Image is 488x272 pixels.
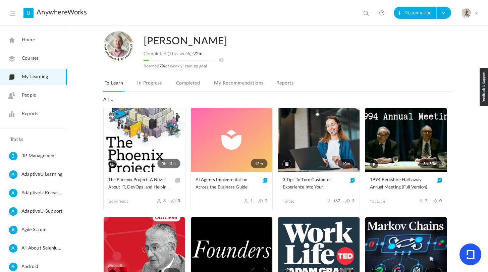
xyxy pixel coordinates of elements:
span: 6 [163,199,166,203]
span: 2 [265,199,267,203]
cite: A [9,189,17,198]
a: 3 Tips To Turn Customer Experience Into Your Competitive Advantage [283,176,355,192]
span: 1 [251,199,253,203]
p: Reached of weekly learning goal [144,64,305,68]
span: AdaptiveU Release Details [21,189,64,197]
a: In Progress [136,79,163,92]
img: julia-s-version-gybnm-profile-picture-frame-2024-template-16.png [462,8,471,18]
a: 3h 35m [365,108,447,172]
span: goodreads [108,198,145,204]
a: AI Agents Implementation Across the Business Guide [196,176,268,192]
span: AdaptiveU-Support [21,207,64,216]
span: 1994 Berkshire Hathaway Annual Meeting (Full Version) [370,176,432,191]
a: Reports [275,79,295,92]
span: AdaptiveU Learning [21,170,64,179]
span: Reports [22,110,38,117]
h2: [PERSON_NAME] [144,31,423,51]
a: My Recommendations [213,79,265,92]
a: U [23,8,34,18]
a: AnywhereWorks [37,8,87,16]
span: Home [22,37,35,44]
img: info icon [219,58,224,62]
a: Completed [175,79,201,92]
span: 10m [338,159,355,168]
span: 0 [439,199,442,203]
span: 3 Tips To Turn Customer Experience Into Your Competitive Advantage [283,176,345,191]
cite: A [9,170,17,179]
cite: 3 [9,152,17,161]
a: 5h 45m [104,108,185,172]
span: All About Selenium Testing [21,244,64,253]
span: 167 [333,199,340,203]
img: loop_feedback_btn.png [480,68,488,106]
span: 7% [159,64,165,68]
span: People [22,92,36,99]
span: Android [21,263,64,271]
img: julia-s-version-gybnm-profile-picture-frame-2024-template-16.png [103,31,133,61]
span: AI Agents Implementation Across the Business Guide [196,176,258,191]
a: The Phoenix Project: A Novel About IT, DevOps, and Helping Your Business Win [108,176,180,192]
span: 0 [178,199,180,203]
cite: A [9,244,17,253]
h4: Tracks [10,137,55,143]
span: My Learning [22,73,48,80]
span: 5h 45m [157,159,180,168]
span: 3P Management [21,152,64,160]
cite: A [9,263,17,272]
span: Forbes [283,198,319,204]
span: All [103,97,114,103]
span: Courses [22,55,39,62]
button: Recommend [394,7,437,19]
a: 1994 Berkshire Hathaway Annual Meeting (Full Version) [370,176,442,192]
span: 2 [425,199,427,203]
span: Youtube [370,198,406,204]
div: Completed (This week): [144,51,305,57]
a: To Learn [103,79,125,92]
span: 22m [193,52,203,56]
span: Agile Scrum [21,226,64,234]
span: 3 [352,199,355,203]
span: 45m [251,159,268,168]
a: 10m [278,108,360,172]
cite: A [9,207,17,216]
cite: A [9,226,17,235]
span: The Phoenix Project: A Novel About IT, DevOps, and Helping Your Business Win [108,176,170,191]
a: 45m [191,108,272,172]
span: 3h 35m [419,159,442,168]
